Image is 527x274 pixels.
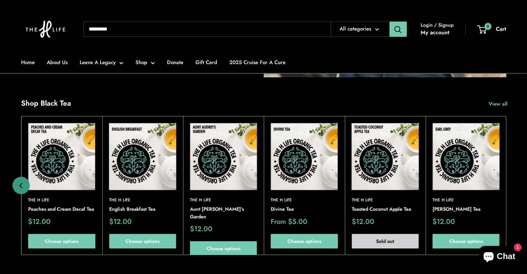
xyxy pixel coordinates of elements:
a: The H Life [109,197,176,203]
a: The H Life [351,197,418,203]
img: Earl Grey Tea [432,123,499,190]
span: $12.00 [190,226,212,232]
a: Peaches and Cream Decaf Tea [28,205,95,213]
a: The H Life [432,197,499,203]
a: Choose options [109,233,176,248]
button: Sold out [351,233,418,248]
a: Choose options [432,233,499,248]
span: $12.00 [432,218,455,225]
a: My account [421,28,449,38]
span: 0 [484,23,491,30]
a: About Us [47,58,68,68]
span: Login / Signup [421,21,454,30]
button: Previous [12,177,30,194]
a: Leave A Legacy [80,58,123,68]
a: The H Life [271,197,337,203]
a: Divine Tea [271,205,337,213]
a: Aunt [PERSON_NAME]'s Garden [190,205,257,220]
a: Choose options [190,241,257,256]
inbox-online-store-chat: Shopify online store chat [477,246,521,268]
img: Divine Tea [271,123,337,190]
span: $12.00 [109,218,131,225]
img: Toasted Coconut Apple Tea [351,123,418,190]
a: Donate [167,58,183,68]
a: The H Life [28,197,95,203]
a: [PERSON_NAME] Tea [432,205,499,213]
a: Shop [135,58,155,68]
img: English Breakfast Tea [109,123,176,190]
a: Toasted Coconut Apple Tea [351,205,418,213]
a: Choose options [271,233,337,248]
img: Peaches and Cream Decaf Tea [28,123,95,190]
a: 2025 Cruise For A Cure [229,58,286,68]
a: Gift Card [195,58,217,68]
span: $12.00 [28,218,51,225]
input: Search... [84,22,331,37]
a: Choose options [28,233,95,248]
span: Cart [496,25,506,33]
a: Home [21,58,35,68]
img: The H Life [21,7,70,52]
span: From $5.00 [271,218,307,225]
h2: Shop Black Tea [21,98,71,109]
span: $12.00 [351,218,374,225]
a: English Breakfast Tea [109,205,176,213]
a: 0 Cart [478,24,506,35]
a: View all [489,99,515,109]
a: The H Life [190,197,257,203]
button: Search [389,22,407,37]
img: Aunt Audrey's Garden [190,123,257,190]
